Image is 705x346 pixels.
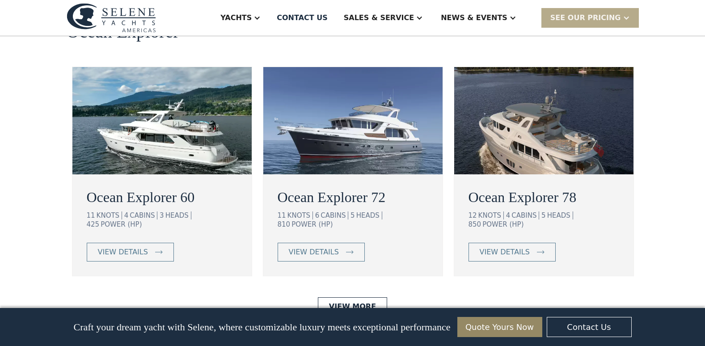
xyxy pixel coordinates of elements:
[101,220,142,228] div: POWER (HP)
[506,211,511,219] div: 4
[278,211,286,219] div: 11
[469,243,556,262] a: view details
[291,220,333,228] div: POWER (HP)
[87,220,100,228] div: 425
[165,211,191,219] div: HEADS
[155,250,163,254] img: icon
[98,247,148,257] div: view details
[87,243,174,262] a: view details
[441,13,507,23] div: News & EVENTS
[541,211,546,219] div: 5
[87,186,237,208] a: Ocean Explorer 60
[469,211,477,219] div: 12
[318,297,387,316] a: View More
[278,220,291,228] div: 810
[263,67,443,174] img: ocean going trawler
[315,211,320,219] div: 6
[277,13,328,23] div: Contact US
[87,211,95,219] div: 11
[73,321,450,333] p: Craft your dream yacht with Selene, where customizable luxury meets exceptional performance
[124,211,129,219] div: 4
[547,211,573,219] div: HEADS
[160,211,164,219] div: 3
[469,186,619,208] a: Ocean Explorer 78
[541,8,639,27] div: SEE Our Pricing
[480,247,530,257] div: view details
[278,186,428,208] a: Ocean Explorer 72
[287,211,313,219] div: KNOTS
[67,3,156,32] img: logo
[289,247,339,257] div: view details
[356,211,382,219] div: HEADS
[547,317,632,337] a: Contact Us
[550,13,621,23] div: SEE Our Pricing
[511,211,539,219] div: CABINS
[130,211,157,219] div: CABINS
[346,250,354,254] img: icon
[478,211,504,219] div: KNOTS
[350,211,355,219] div: 5
[457,317,542,337] a: Quote Yours Now
[72,67,252,174] img: ocean going trawler
[321,211,348,219] div: CABINS
[344,13,414,23] div: Sales & Service
[97,211,122,219] div: KNOTS
[482,220,523,228] div: POWER (HP)
[537,250,545,254] img: icon
[220,13,252,23] div: Yachts
[278,243,365,262] a: view details
[454,67,633,174] img: ocean going trawler
[469,220,481,228] div: 850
